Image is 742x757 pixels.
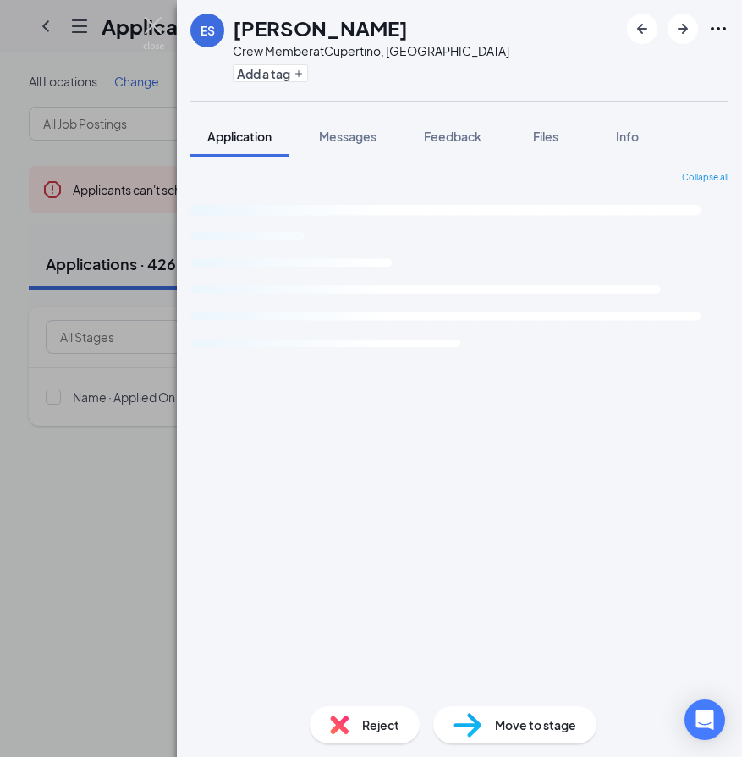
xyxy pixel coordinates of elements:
span: Files [533,129,558,144]
svg: Plus [294,69,304,79]
span: Reject [362,716,399,734]
svg: Loading interface... [190,191,728,406]
span: Messages [319,129,376,144]
div: Open Intercom Messenger [684,699,725,740]
button: ArrowRight [668,14,698,44]
svg: ArrowRight [673,19,693,39]
button: ArrowLeftNew [627,14,657,44]
h1: [PERSON_NAME] [233,14,408,42]
div: ES [201,22,215,39]
span: Move to stage [495,716,576,734]
span: Application [207,129,272,144]
button: PlusAdd a tag [233,64,308,82]
span: Info [616,129,639,144]
div: Crew Member at Cupertino, [GEOGRAPHIC_DATA] [233,42,509,59]
svg: Ellipses [708,19,728,39]
span: Collapse all [682,171,728,185]
span: Feedback [424,129,481,144]
svg: ArrowLeftNew [632,19,652,39]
